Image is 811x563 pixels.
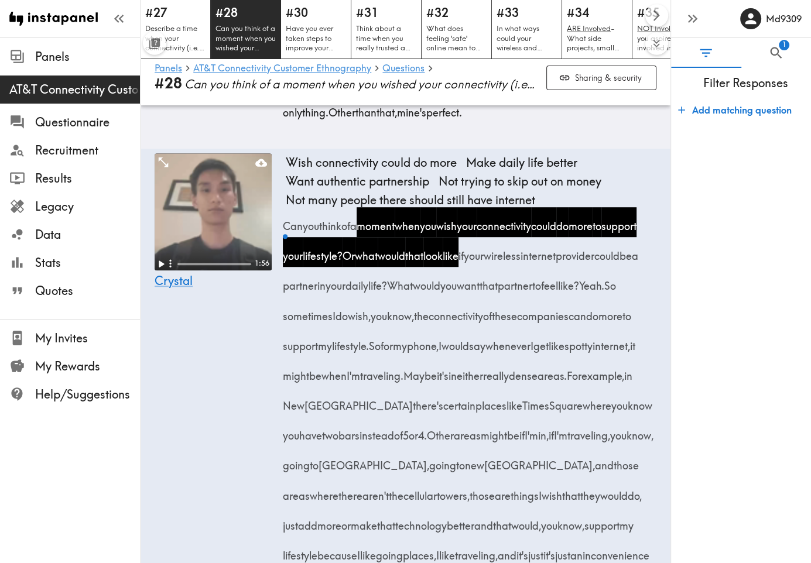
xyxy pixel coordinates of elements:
span: mine's [397,94,426,123]
span: I'm [525,417,538,447]
span: of [394,417,403,447]
a: Panels [155,63,182,74]
span: add [298,507,317,537]
span: I'm [347,357,360,387]
span: do, [628,476,642,506]
a: Questions [382,63,425,74]
span: like? [558,267,579,297]
span: the [414,297,429,327]
span: technology [395,507,447,537]
span: Stats [35,255,140,271]
u: NOT Involved [637,23,683,33]
button: Expand [157,156,170,169]
span: want [457,267,480,297]
span: know, [557,507,584,537]
span: bars [338,417,360,447]
h5: #34 [567,5,627,21]
button: Sharing & security [546,66,656,91]
span: thing. [302,94,328,123]
span: where [583,387,611,417]
span: Not many people there should still have internet [281,191,540,210]
span: you [371,297,387,327]
span: the [389,476,403,506]
span: there's [413,387,443,417]
u: ARE Involved [567,23,611,33]
span: be [620,237,632,267]
span: phone, [407,327,439,357]
span: a [632,237,638,267]
span: daily [345,267,368,297]
span: could [531,207,556,237]
h6: Md9309 [766,12,802,25]
span: if [519,417,525,447]
span: would [600,476,628,506]
span: [GEOGRAPHIC_DATA], [319,447,429,476]
span: your [283,237,303,267]
button: Expand to show all items [645,32,668,55]
span: Other [427,417,454,447]
span: Can [283,207,303,237]
span: wish [436,207,457,237]
span: are [495,476,511,506]
span: look [423,237,443,267]
span: do [586,297,598,327]
span: would [378,237,405,267]
span: For [567,357,581,387]
span: My Rewards [35,358,140,375]
span: areas [283,476,310,506]
p: Can you think of a moment when you wished your connectivity (i.e., wireless and home internet ser... [215,23,276,53]
span: if [549,417,554,447]
span: be [507,417,519,447]
span: or [341,507,351,537]
span: in [317,267,326,297]
p: Do you aspire to be involved in any side projects, small businesses, or entrepreneurial activitie... [637,23,697,53]
span: more [598,297,622,327]
span: really [483,357,509,387]
span: provider [556,237,594,267]
span: internet [521,237,556,267]
span: Questionnaire [35,114,140,131]
span: in [449,357,457,387]
span: you [610,417,627,447]
span: [GEOGRAPHIC_DATA] [304,387,413,417]
span: moment [357,207,395,237]
span: to [532,267,541,297]
span: in, [538,417,549,447]
span: connectivity [477,207,531,237]
span: be [309,357,321,387]
span: Maybe [403,357,437,387]
span: Recruitment [35,142,140,159]
span: for [381,327,393,357]
span: Yeah. [579,267,604,297]
span: I'm [554,417,567,447]
p: Describe a time when your connectivity (i.e., wireless and home internet services) made your day ... [145,23,206,53]
button: Toggle between responses and questions [143,32,166,55]
span: than [355,94,377,123]
h5: #33 [497,5,557,21]
span: going [429,447,456,476]
span: you [303,207,319,237]
h5: #28 [215,5,276,21]
span: know [628,387,652,417]
span: and [474,507,493,537]
p: Think about a time when you really trusted a company or brand. What made you feel that way? When ... [356,23,416,53]
span: traveling, [567,417,610,447]
span: So [604,267,616,297]
span: your [464,237,484,267]
span: lifestyle. [332,327,369,357]
span: you [541,507,557,537]
span: these [492,297,517,327]
span: I [333,297,336,327]
span: 4. [418,417,427,447]
span: traveling. [360,357,403,387]
h5: #30 [286,5,346,21]
span: areas [454,417,481,447]
span: I [531,327,533,357]
p: What does feeling 'safe' online mean to you? Have you ever felt worried or anxious about your dig... [426,23,487,53]
span: internet, [593,327,630,357]
span: partner [498,267,532,297]
span: you [440,267,457,297]
span: that, [377,94,397,123]
span: get [533,327,549,357]
p: In what ways could your wireless and internet provider help you feel more reassured and protected... [497,23,557,53]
